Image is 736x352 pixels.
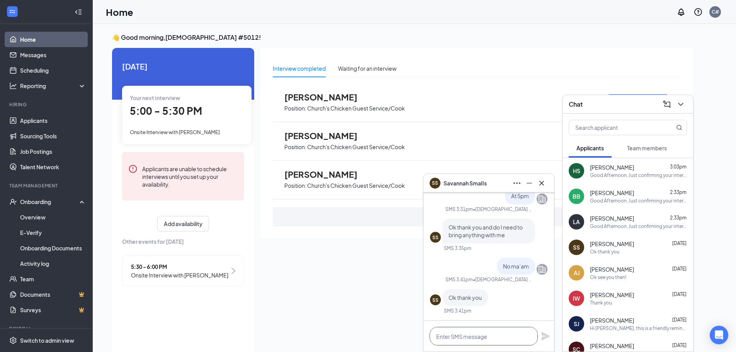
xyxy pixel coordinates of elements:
[20,144,86,159] a: Job Postings
[569,100,583,109] h3: Chat
[284,143,306,151] p: Position:
[106,5,133,19] h1: Home
[511,177,523,189] button: Ellipses
[569,120,661,135] input: Search applicant
[573,294,580,302] div: IW
[574,269,580,277] div: AJ
[20,82,87,90] div: Reporting
[590,265,634,273] span: [PERSON_NAME]
[590,223,687,230] div: Good Afternoon, Just confirming your interview for [DATE], will you be in attendance?
[445,276,473,283] div: SMS 3:41pm
[20,225,86,240] a: E-Verify
[131,271,228,279] span: Onsite Interview with [PERSON_NAME]
[444,179,487,187] span: Savannah Smalls
[661,98,673,111] button: ComposeMessage
[20,113,86,128] a: Applicants
[694,7,703,17] svg: QuestionInfo
[9,198,17,206] svg: UserCheck
[449,224,523,238] span: Ok thank you and do I need to bring anything with me
[20,337,74,344] div: Switch to admin view
[537,179,546,188] svg: Cross
[670,164,687,170] span: 3:03pm
[9,82,17,90] svg: Analysis
[273,64,326,73] div: Interview completed
[112,33,693,42] h3: 👋 Good morning, [DEMOGRAPHIC_DATA] #5012 !
[20,302,86,318] a: SurveysCrown
[20,209,86,225] a: Overview
[712,9,719,15] div: C#
[590,316,634,324] span: [PERSON_NAME]
[590,274,626,281] div: Ok see you then!
[432,234,439,241] div: SS
[590,172,687,179] div: Good Afternoon, Just confirming your interview for [DATE], will you be in attendance [DATE]?
[574,320,579,328] div: SJ
[662,100,671,109] svg: ComposeMessage
[676,100,685,109] svg: ChevronDown
[284,92,369,102] span: [PERSON_NAME]
[473,206,534,213] span: • [DEMOGRAPHIC_DATA] #5012
[20,32,86,47] a: Home
[20,271,86,287] a: Team
[672,291,687,297] span: [DATE]
[525,179,534,188] svg: Minimize
[284,182,306,189] p: Position:
[338,64,396,73] div: Waiting for an interview
[590,214,634,222] span: [PERSON_NAME]
[537,265,547,274] svg: Company
[142,164,238,188] div: Applicants are unable to schedule interviews until you set up your availability.
[75,8,82,16] svg: Collapse
[444,245,471,252] div: SMS 3:35pm
[9,182,85,189] div: Team Management
[590,248,619,255] div: Ok thank you
[535,177,548,189] button: Cross
[20,240,86,256] a: Onboarding Documents
[20,63,86,78] a: Scheduling
[449,294,482,301] span: Ok thank you
[590,325,687,332] div: Hi [PERSON_NAME], this is a friendly reminder. Your interview with Refuel Market for Church's Chi...
[677,7,686,17] svg: Notifications
[444,308,471,314] div: SMS 3:41pm
[307,105,405,112] p: Church's Chicken Guest Service/Cook
[676,124,682,131] svg: MagnifyingGlass
[590,163,634,171] span: [PERSON_NAME]
[523,177,535,189] button: Minimize
[20,159,86,175] a: Talent Network
[284,105,306,112] p: Position:
[672,342,687,348] span: [DATE]
[307,182,405,189] p: Church's Chicken Guest Service/Cook
[130,94,180,101] span: Your next interview
[473,276,534,283] span: • [DEMOGRAPHIC_DATA] #5012
[432,297,439,303] div: SS
[675,98,687,111] button: ChevronDown
[8,8,16,15] svg: WorkstreamLogo
[590,240,634,248] span: [PERSON_NAME]
[130,129,220,135] span: Onsite Interview with [PERSON_NAME]
[122,237,244,246] span: Other events for [DATE]
[9,325,85,332] div: Payroll
[20,256,86,271] a: Activity log
[590,299,612,306] div: Thank you
[512,179,522,188] svg: Ellipses
[627,145,667,151] span: Team members
[672,266,687,272] span: [DATE]
[672,240,687,246] span: [DATE]
[128,164,138,173] svg: Error
[573,167,580,175] div: HS
[541,332,550,341] svg: Plane
[590,189,634,197] span: [PERSON_NAME]
[710,326,728,344] div: Open Intercom Messenger
[9,337,17,344] svg: Settings
[503,263,529,270] span: No ma’am
[607,94,669,111] button: Move to next stage
[573,192,580,200] div: BB
[537,194,547,204] svg: Company
[573,243,580,251] div: SS
[445,206,473,213] div: SMS 3:31pm
[9,101,85,108] div: Hiring
[284,169,369,179] span: [PERSON_NAME]
[20,287,86,302] a: DocumentsCrown
[670,189,687,195] span: 2:33pm
[670,215,687,221] span: 2:33pm
[590,291,634,299] span: [PERSON_NAME]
